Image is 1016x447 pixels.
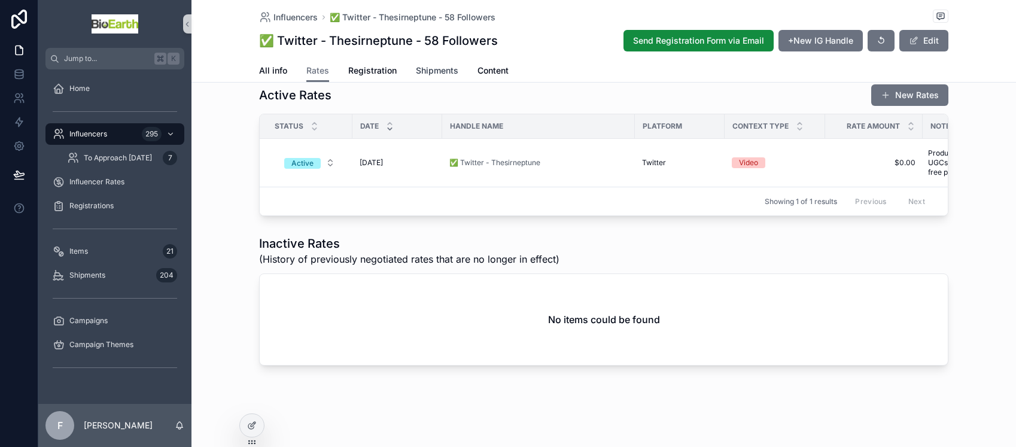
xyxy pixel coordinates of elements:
[163,151,177,165] div: 7
[273,11,318,23] span: Influencers
[45,78,184,99] a: Home
[871,84,948,106] button: New Rates
[642,158,717,168] a: Twitter
[259,235,559,252] h1: Inactive Rates
[156,268,177,282] div: 204
[69,247,88,256] span: Items
[847,121,900,131] span: Rate Amount
[877,35,885,47] span: ↺
[45,195,184,217] a: Registrations
[45,48,184,69] button: Jump to...K
[449,158,628,168] a: ✅ Twitter - Thesirneptune
[449,158,540,168] a: ✅ Twitter - Thesirneptune
[274,151,345,174] a: Select Button
[633,35,764,47] span: Send Registration Form via Email
[788,35,853,47] span: +New IG Handle
[84,153,152,163] span: To Approach [DATE]
[69,340,133,349] span: Campaign Themes
[899,30,948,51] button: Edit
[45,334,184,355] a: Campaign Themes
[169,54,178,63] span: K
[69,129,107,139] span: Influencers
[45,241,184,262] a: Items21
[275,152,345,174] button: Select Button
[330,11,495,23] a: ✅ Twitter - Thesirneptune - 58 Followers
[732,121,789,131] span: Context Type
[1,57,23,79] iframe: Spotlight
[259,60,287,84] a: All info
[778,30,863,51] button: +New IG Handle
[450,121,503,131] span: Handle Name
[291,158,314,169] div: Active
[275,121,303,131] span: Status
[642,158,666,168] span: Twitter
[928,148,1012,177] span: Produces and posts UGCs in exchange for free products
[548,312,660,327] h2: No items could be found
[259,32,498,49] h1: ✅ Twitter - Thesirneptune - 58 Followers
[930,121,955,131] span: Notes
[69,270,105,280] span: Shipments
[60,147,184,169] a: To Approach [DATE]7
[832,158,915,168] a: $0.00
[416,65,458,77] span: Shipments
[477,65,509,77] span: Content
[360,158,435,168] a: [DATE]
[306,60,329,83] a: Rates
[38,69,191,393] div: scrollable content
[69,84,90,93] span: Home
[259,11,318,23] a: Influencers
[868,30,895,51] button: ↺
[739,157,758,168] div: Video
[69,201,114,211] span: Registrations
[623,30,774,51] button: Send Registration Form via Email
[477,60,509,84] a: Content
[259,87,331,104] h1: Active Rates
[45,310,184,332] a: Campaigns
[163,244,177,259] div: 21
[348,60,397,84] a: Registration
[360,121,379,131] span: Date
[416,60,458,84] a: Shipments
[64,54,150,63] span: Jump to...
[306,65,329,77] span: Rates
[643,121,682,131] span: Platform
[92,14,138,34] img: App logo
[360,158,383,168] span: [DATE]
[142,127,162,141] div: 295
[84,419,153,431] p: [PERSON_NAME]
[765,197,837,206] span: Showing 1 of 1 results
[732,157,818,168] a: Video
[45,171,184,193] a: Influencer Rates
[259,65,287,77] span: All info
[45,123,184,145] a: Influencers295
[57,418,63,433] span: F
[69,177,124,187] span: Influencer Rates
[45,264,184,286] a: Shipments204
[259,252,559,266] span: (History of previously negotiated rates that are no longer in effect)
[69,316,108,326] span: Campaigns
[348,65,397,77] span: Registration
